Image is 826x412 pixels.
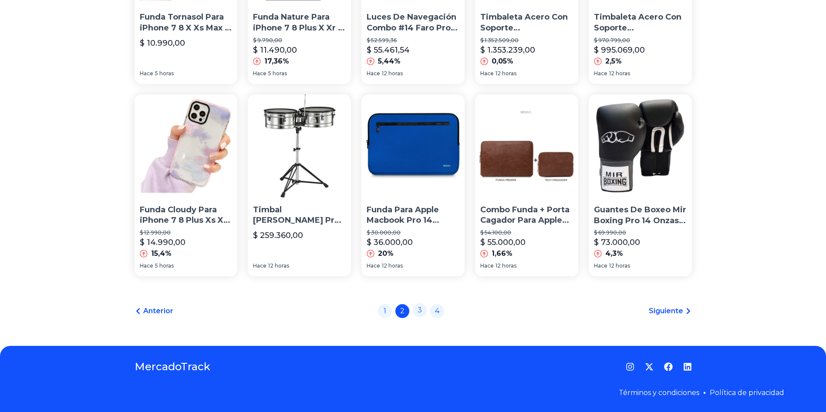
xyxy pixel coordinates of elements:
[480,236,526,248] p: $ 55.000,00
[594,70,607,77] span: Hace
[594,204,687,226] p: Guantes De Boxeo Mir Boxing Pro 14 Onzas Negros Muay Thai
[143,306,173,316] span: Anterior
[710,389,784,397] a: Política de privacidad
[155,70,174,77] span: 5 horas
[140,12,233,33] p: Funda Tornasol Para iPhone 7 8 X Xs Max 11 12 13 14 Pro Max
[135,94,238,276] a: Funda Cloudy Para iPhone 7 8 Plus Xs Xr 11 12 13 14 Pro Max Funda Cloudy Para iPhone 7 8 Plus Xs ...
[268,70,287,77] span: 5 horas
[594,12,687,33] p: Timbaleta Acero Con Soporte [PERSON_NAME] Pro 14 + 15 PuLG
[619,389,699,397] a: Términos y condiciones
[140,37,185,49] p: $ 10.990,00
[151,248,172,259] p: 15,4%
[594,262,607,269] span: Hace
[413,303,427,317] a: 3
[664,362,673,371] a: Facebook
[589,94,692,276] a: Guantes De Boxeo Mir Boxing Pro 14 Onzas Negros Muay ThaiGuantes De Boxeo Mir Boxing Pro 14 Onzas...
[382,262,403,269] span: 12 horas
[361,94,465,276] a: Funda Para Apple Macbook Pro 14 Bolsillo Externo AcolchadaFunda Para Apple Macbook Pro 14 Bolsill...
[253,70,266,77] span: Hace
[594,44,645,56] p: $ 995.069,00
[140,236,185,248] p: $ 14.990,00
[594,236,640,248] p: $ 73.000,00
[475,94,578,276] a: Combo Funda + Porta Cagador Para Apple Macbook Pro 14Combo Funda + Porta Cagador Para Apple Macbo...
[253,229,303,241] p: $ 259.360,00
[589,94,692,198] img: Guantes De Boxeo Mir Boxing Pro 14 Onzas Negros Muay Thai
[268,262,289,269] span: 12 horas
[248,94,351,198] img: Timbal Pearl Primero Pro Series 14 + 15 Soporte Central
[492,248,512,259] p: 1,66%
[480,262,494,269] span: Hace
[496,262,516,269] span: 12 horas
[367,236,413,248] p: $ 36.000,00
[378,56,401,67] p: 5,44%
[140,229,233,236] p: $ 12.990,00
[155,262,174,269] span: 5 horas
[253,44,297,56] p: $ 11.490,00
[594,229,687,236] p: $ 69.990,00
[609,262,630,269] span: 12 horas
[430,304,444,318] a: 4
[626,362,634,371] a: Instagram
[367,44,410,56] p: $ 55.461,54
[480,37,573,44] p: $ 1.352.509,00
[367,12,459,33] p: Luces De Navegación Combo #14 Faro Proa Y Fondeo - Náutica
[367,70,380,77] span: Hace
[378,304,392,318] a: 1
[367,229,459,236] p: $ 30.000,00
[367,204,459,226] p: Funda Para Apple Macbook Pro 14 Bolsillo Externo Acolchada
[645,362,654,371] a: Twitter
[253,204,346,226] p: Timbal [PERSON_NAME] Pro Series 14 + 15 Soporte Central
[378,248,394,259] p: 20%
[361,94,465,198] img: Funda Para Apple Macbook Pro 14 Bolsillo Externo Acolchada
[135,306,173,316] a: Anterior
[253,37,346,44] p: $ 9.790,00
[649,306,692,316] a: Siguiente
[382,70,403,77] span: 12 horas
[480,44,535,56] p: $ 1.353.239,00
[367,37,459,44] p: $ 52.599,36
[367,262,380,269] span: Hace
[496,70,516,77] span: 12 horas
[135,360,210,374] a: MercadoTrack
[492,56,513,67] p: 0,05%
[480,12,573,33] p: Timbaleta Acero Con Soporte [PERSON_NAME] Pro 14 + 15 PuLG
[140,70,153,77] span: Hace
[248,94,351,276] a: Timbal Pearl Primero Pro Series 14 + 15 Soporte CentralTimbal [PERSON_NAME] Pro Series 14 + 15 So...
[253,12,346,33] p: Funda Nature Para iPhone 7 8 Plus X Xr 11 12 13 14 Pro Max
[480,229,573,236] p: $ 54.100,00
[480,204,573,226] p: Combo Funda + Porta Cagador Para Apple Macbook Pro 14
[605,248,623,259] p: 4,3%
[253,262,266,269] span: Hace
[683,362,692,371] a: LinkedIn
[594,37,687,44] p: $ 970.799,00
[264,56,289,67] p: 17,36%
[475,94,578,198] img: Combo Funda + Porta Cagador Para Apple Macbook Pro 14
[649,306,683,316] span: Siguiente
[609,70,630,77] span: 12 horas
[140,262,153,269] span: Hace
[140,204,233,226] p: Funda Cloudy Para iPhone 7 8 Plus Xs Xr 11 12 13 14 Pro Max
[480,70,494,77] span: Hace
[135,94,238,198] img: Funda Cloudy Para iPhone 7 8 Plus Xs Xr 11 12 13 14 Pro Max
[605,56,622,67] p: 2,5%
